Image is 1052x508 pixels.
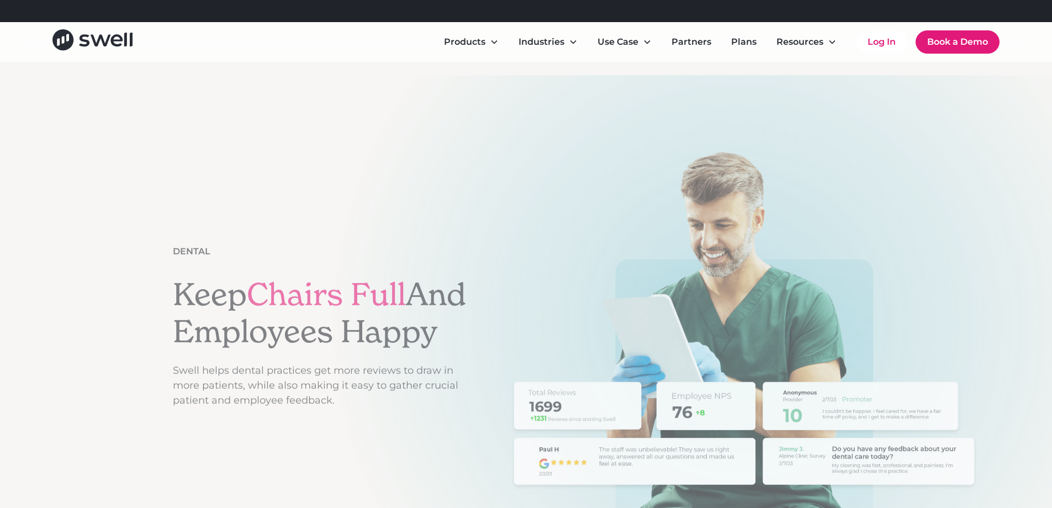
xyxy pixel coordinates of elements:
div: Resources [768,31,845,53]
div: Industries [519,35,564,49]
h1: Keep And Employees Happy [173,276,470,350]
div: Products [444,35,485,49]
a: home [52,29,133,54]
p: Swell helps dental practices get more reviews to draw in more patients, while also making it easy... [173,363,470,408]
div: Industries [510,31,586,53]
a: Book a Demo [916,30,1000,54]
div: Products [435,31,508,53]
div: Dental [173,245,210,258]
div: Resources [776,35,823,49]
a: Partners [663,31,720,53]
span: Chairs Full [247,275,406,314]
a: Plans [722,31,765,53]
div: Use Case [589,31,660,53]
div: Use Case [598,35,638,49]
a: Log In [857,31,907,53]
